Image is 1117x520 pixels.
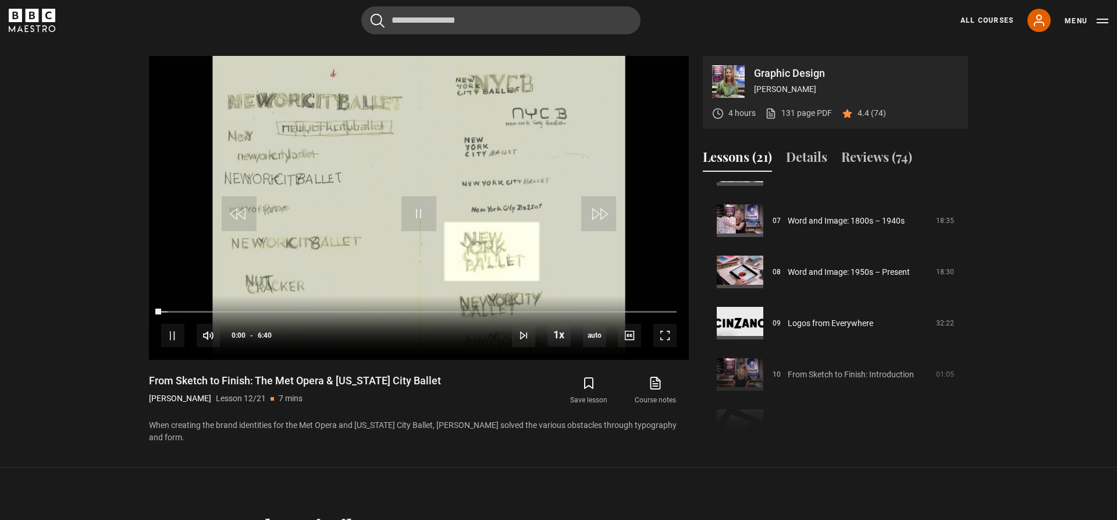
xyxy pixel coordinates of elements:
span: - [250,331,253,339]
button: Mute [197,324,220,347]
span: auto [583,324,606,347]
p: 7 mins [279,392,303,405]
button: Captions [618,324,641,347]
button: Submit the search query [371,13,385,28]
button: Lessons (21) [703,147,772,172]
a: Word and Image: 1950s – Present [788,266,910,278]
div: Current quality: 720p [583,324,606,347]
p: 4 hours [728,107,756,119]
input: Search [361,6,641,34]
svg: BBC Maestro [9,9,55,32]
p: Lesson 12/21 [216,392,266,405]
button: Toggle navigation [1065,15,1108,27]
p: [PERSON_NAME] [149,392,211,405]
h1: From Sketch to Finish: The Met Opera & [US_STATE] City Ballet [149,374,441,388]
a: Course notes [622,374,689,408]
p: 4.4 (74) [858,107,886,119]
button: Next Lesson [512,324,535,347]
button: Details [786,147,827,172]
button: Save lesson [556,374,622,408]
video-js: Video Player [149,56,689,360]
a: 131 page PDF [765,107,832,119]
p: Graphic Design [754,68,959,79]
button: Fullscreen [653,324,677,347]
button: Reviews (74) [841,147,912,172]
p: [PERSON_NAME] [754,83,959,95]
button: Pause [161,324,184,347]
span: 0:00 [232,325,246,346]
button: Playback Rate [547,323,571,346]
div: Progress Bar [161,311,677,313]
a: Logos from Everywhere [788,317,873,330]
a: Word and Image: 1800s – 1940s [788,215,905,227]
a: All Courses [961,15,1013,26]
span: 6:40 [258,325,272,346]
p: When creating the brand identities for the Met Opera and [US_STATE] City Ballet, [PERSON_NAME] so... [149,419,689,444]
